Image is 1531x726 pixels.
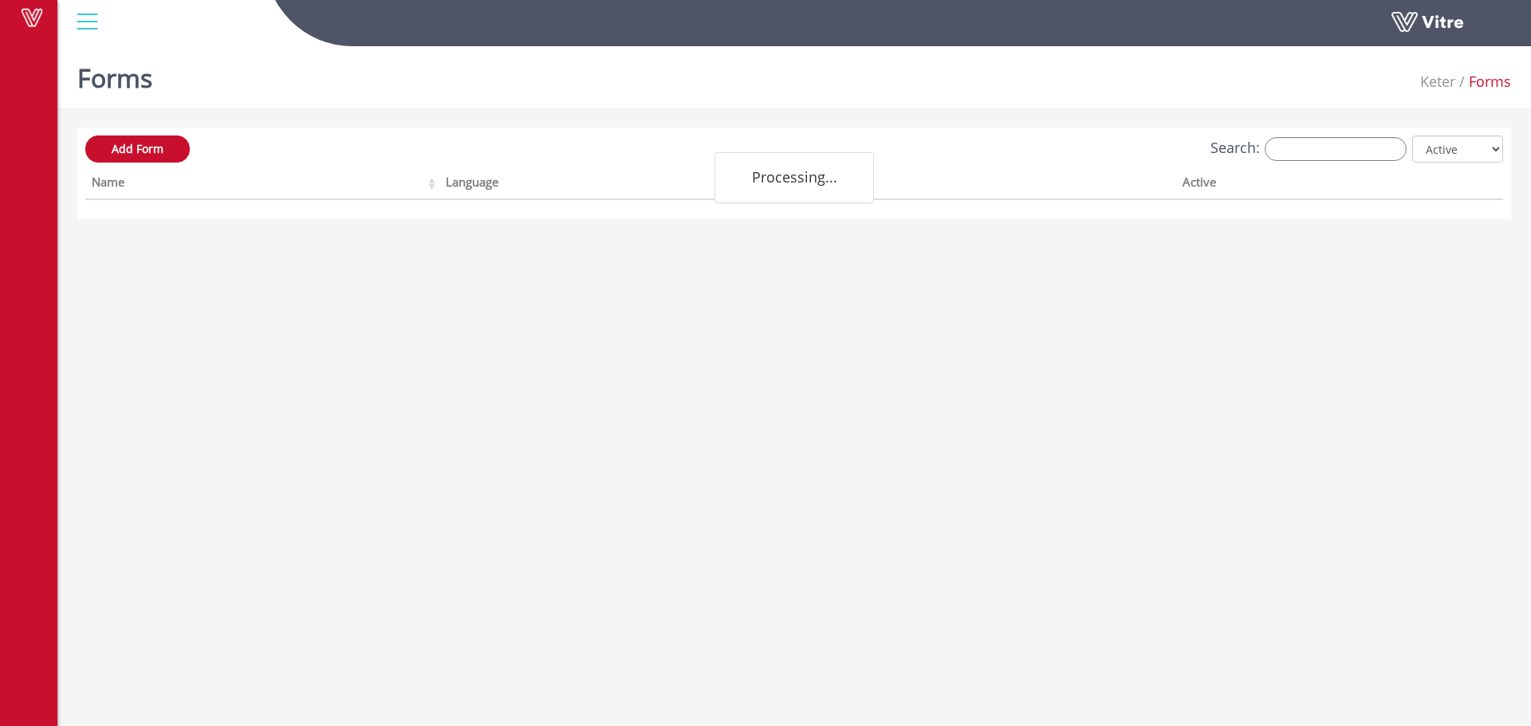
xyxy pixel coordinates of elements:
span: 218 [1420,72,1455,91]
th: Name [85,170,439,200]
label: Search: [1210,137,1407,161]
h1: Forms [77,40,152,108]
input: Search: [1265,137,1407,161]
span: Add Form [112,141,163,156]
a: Add Form [85,135,190,163]
th: Language [439,170,809,200]
li: Forms [1455,72,1511,92]
th: Company [810,170,1176,200]
th: Active [1176,170,1432,200]
div: Processing... [714,152,874,203]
